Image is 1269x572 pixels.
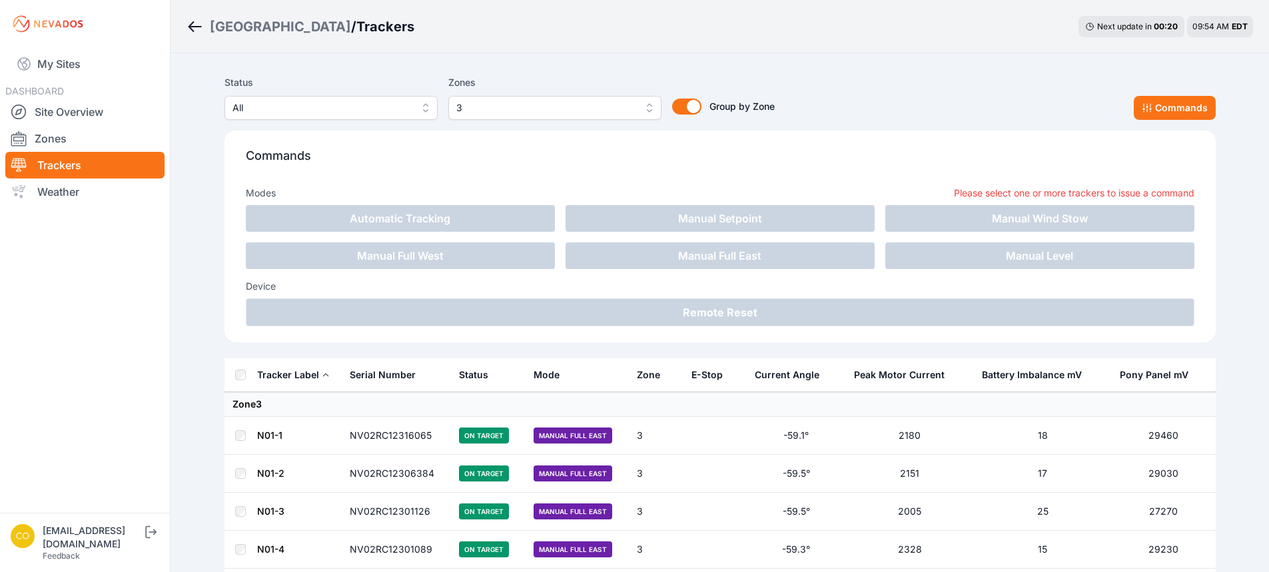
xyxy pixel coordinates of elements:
div: Current Angle [755,368,819,382]
span: 3 [456,100,635,116]
button: Tracker Label [257,359,330,391]
nav: Breadcrumb [187,9,414,44]
button: Current Angle [755,359,830,391]
button: Automatic Tracking [246,205,555,232]
a: N01-1 [257,429,282,441]
button: Peak Motor Current [854,359,955,391]
div: Status [459,368,488,382]
button: 3 [448,96,661,120]
td: -59.5° [747,493,846,531]
td: 15 [974,531,1112,569]
button: Remote Reset [246,298,1194,326]
span: DASHBOARD [5,85,64,97]
span: 09:54 AM [1192,21,1229,31]
td: 29460 [1112,417,1216,455]
a: Feedback [43,551,80,561]
td: 29230 [1112,531,1216,569]
td: NV02RC12301126 [342,493,452,531]
a: [GEOGRAPHIC_DATA] [210,17,351,36]
span: Manual Full East [534,541,612,557]
td: NV02RC12316065 [342,417,452,455]
div: 00 : 20 [1154,21,1178,32]
h3: Trackers [356,17,414,36]
button: Status [459,359,499,391]
td: NV02RC12301089 [342,531,452,569]
button: E-Stop [691,359,733,391]
div: Serial Number [350,368,416,382]
span: On Target [459,428,509,443]
img: controlroomoperator@invenergy.com [11,524,35,548]
p: Please select one or more trackers to issue a command [954,186,1194,200]
h3: Device [246,280,1194,293]
td: 3 [629,493,683,531]
td: 25 [974,493,1112,531]
td: 3 [629,455,683,493]
button: Manual Full East [566,242,875,269]
td: 2151 [846,455,974,493]
a: N01-4 [257,543,284,555]
td: 27270 [1112,493,1216,531]
td: 3 [629,531,683,569]
button: Manual Setpoint [566,205,875,232]
div: Mode [534,368,560,382]
a: Zones [5,125,165,152]
span: Group by Zone [709,101,775,112]
div: Pony Panel mV [1120,368,1188,382]
button: Battery Imbalance mV [982,359,1092,391]
div: Peak Motor Current [854,368,945,382]
button: Mode [534,359,570,391]
div: [EMAIL_ADDRESS][DOMAIN_NAME] [43,524,143,551]
p: Commands [246,146,1194,176]
button: Manual Full West [246,242,555,269]
button: Pony Panel mV [1120,359,1199,391]
span: EDT [1232,21,1248,31]
span: Manual Full East [534,465,612,481]
span: Manual Full East [534,503,612,519]
a: N01-2 [257,467,284,479]
span: On Target [459,541,509,557]
td: -59.3° [747,531,846,569]
td: 2180 [846,417,974,455]
img: Nevados [11,13,85,35]
button: Manual Level [885,242,1194,269]
td: 3 [629,417,683,455]
a: My Sites [5,48,165,80]
a: Trackers [5,152,165,178]
td: 18 [974,417,1112,455]
h3: Modes [246,186,276,200]
span: / [351,17,356,36]
td: 17 [974,455,1112,493]
span: On Target [459,465,509,481]
button: Manual Wind Stow [885,205,1194,232]
td: 2328 [846,531,974,569]
span: All [232,100,411,116]
div: E-Stop [691,368,723,382]
span: Manual Full East [534,428,612,443]
div: Zone [637,368,660,382]
button: Serial Number [350,359,426,391]
button: Zone [637,359,671,391]
td: -59.1° [747,417,846,455]
td: NV02RC12306384 [342,455,452,493]
span: Next update in [1097,21,1152,31]
label: Status [224,75,438,91]
td: 29030 [1112,455,1216,493]
button: Commands [1134,96,1216,120]
span: On Target [459,503,509,519]
label: Zones [448,75,661,91]
button: All [224,96,438,120]
a: Weather [5,178,165,205]
a: Site Overview [5,99,165,125]
td: -59.5° [747,455,846,493]
div: Battery Imbalance mV [982,368,1082,382]
a: N01-3 [257,505,284,517]
td: 2005 [846,493,974,531]
div: Tracker Label [257,368,319,382]
td: Zone 3 [224,392,1216,417]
